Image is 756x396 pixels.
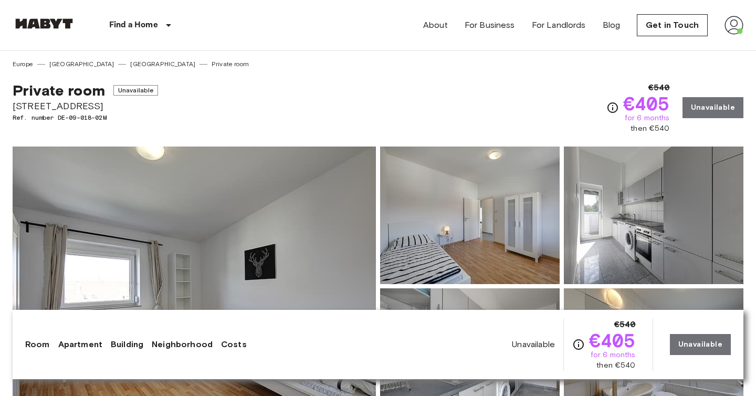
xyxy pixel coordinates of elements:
a: Room [25,338,50,351]
svg: Check cost overview for full price breakdown. Please note that discounts apply to new joiners onl... [606,101,619,114]
svg: Check cost overview for full price breakdown. Please note that discounts apply to new joiners onl... [572,338,585,351]
span: for 6 months [625,113,670,123]
a: Costs [221,338,247,351]
span: Unavailable [113,85,159,96]
span: €405 [623,94,670,113]
a: Apartment [58,338,102,351]
span: Unavailable [512,339,555,350]
a: Get in Touch [637,14,708,36]
span: Ref. number DE-09-018-02M [13,113,158,122]
a: Neighborhood [152,338,213,351]
a: Building [111,338,143,351]
span: Private room [13,81,105,99]
img: Habyt [13,18,76,29]
img: Picture of unit DE-09-018-02M [564,147,743,284]
a: About [423,19,448,32]
img: Picture of unit DE-09-018-02M [380,147,560,284]
p: Find a Home [109,19,158,32]
span: [STREET_ADDRESS] [13,99,158,113]
a: For Business [465,19,515,32]
a: Blog [603,19,621,32]
span: €405 [589,331,636,350]
span: then €540 [631,123,669,134]
img: avatar [724,16,743,35]
span: then €540 [596,360,635,371]
a: [GEOGRAPHIC_DATA] [130,59,195,69]
span: €540 [648,81,670,94]
a: For Landlords [532,19,586,32]
a: Europe [13,59,33,69]
a: [GEOGRAPHIC_DATA] [49,59,114,69]
span: for 6 months [591,350,636,360]
a: Private room [212,59,249,69]
span: €540 [614,318,636,331]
